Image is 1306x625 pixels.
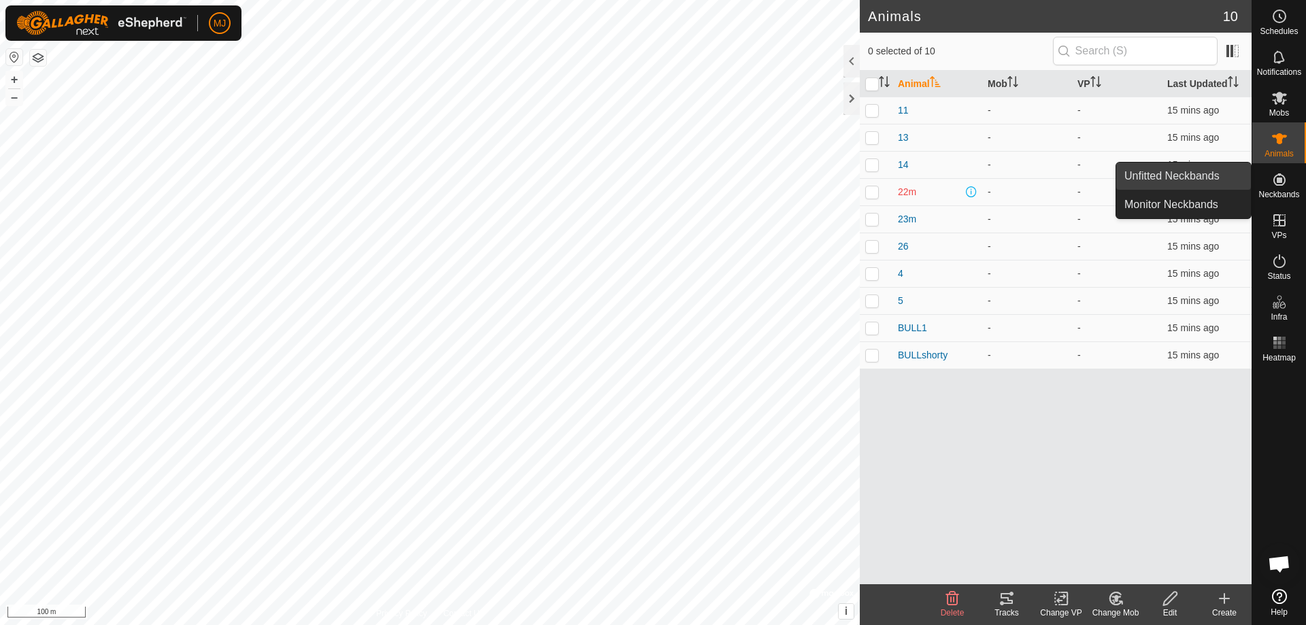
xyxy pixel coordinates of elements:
a: Contact Us [443,607,484,620]
div: - [988,131,1067,145]
app-display-virtual-paddock-transition: - [1077,241,1081,252]
img: Gallagher Logo [16,11,186,35]
span: 0 selected of 10 [868,44,1053,58]
span: Status [1267,272,1290,280]
button: Reset Map [6,49,22,65]
div: - [988,267,1067,281]
span: 26 [898,239,909,254]
span: 29 Aug 2025, 2:00 pm [1167,295,1219,306]
span: 13 [898,131,909,145]
div: - [988,321,1067,335]
div: - [988,294,1067,308]
span: 10 [1223,6,1238,27]
input: Search (S) [1053,37,1218,65]
span: Notifications [1257,68,1301,76]
span: 11 [898,103,909,118]
span: Infra [1271,313,1287,321]
p-sorticon: Activate to sort [1090,78,1101,89]
span: 29 Aug 2025, 2:00 pm [1167,214,1219,224]
span: 22m [898,185,916,199]
app-display-virtual-paddock-transition: - [1077,132,1081,143]
div: Change VP [1034,607,1088,619]
div: - [988,185,1067,199]
button: + [6,71,22,88]
app-display-virtual-paddock-transition: - [1077,350,1081,360]
span: 4 [898,267,903,281]
a: Unfitted Neckbands [1116,163,1251,190]
h2: Animals [868,8,1223,24]
span: 29 Aug 2025, 2:00 pm [1167,105,1219,116]
a: Open chat [1259,543,1300,584]
div: - [988,158,1067,172]
span: Schedules [1260,27,1298,35]
span: 23m [898,212,916,226]
span: Delete [941,608,965,618]
span: 29 Aug 2025, 2:00 pm [1167,241,1219,252]
th: VP [1072,71,1162,97]
app-display-virtual-paddock-transition: - [1077,159,1081,170]
p-sorticon: Activate to sort [930,78,941,89]
span: 29 Aug 2025, 2:00 pm [1167,268,1219,279]
a: Help [1252,584,1306,622]
span: 14 [898,158,909,172]
th: Last Updated [1162,71,1252,97]
span: i [845,605,848,617]
span: Neckbands [1258,190,1299,199]
span: Monitor Neckbands [1124,197,1218,213]
span: BULL1 [898,321,927,335]
app-display-virtual-paddock-transition: - [1077,268,1081,279]
p-sorticon: Activate to sort [1007,78,1018,89]
span: VPs [1271,231,1286,239]
div: Edit [1143,607,1197,619]
span: 5 [898,294,903,308]
th: Mob [982,71,1072,97]
span: 29 Aug 2025, 2:00 pm [1167,132,1219,143]
app-display-virtual-paddock-transition: - [1077,105,1081,116]
span: Animals [1265,150,1294,158]
div: - [988,239,1067,254]
span: 29 Aug 2025, 2:00 pm [1167,322,1219,333]
span: Unfitted Neckbands [1124,168,1220,184]
button: – [6,89,22,105]
app-display-virtual-paddock-transition: - [1077,322,1081,333]
app-display-virtual-paddock-transition: - [1077,214,1081,224]
div: - [988,103,1067,118]
span: MJ [214,16,227,31]
a: Monitor Neckbands [1116,191,1251,218]
th: Animal [892,71,982,97]
div: - [988,212,1067,226]
p-sorticon: Activate to sort [1228,78,1239,89]
span: Heatmap [1262,354,1296,362]
a: Privacy Policy [376,607,427,620]
span: 29 Aug 2025, 2:00 pm [1167,350,1219,360]
span: 29 Aug 2025, 2:00 pm [1167,159,1219,170]
div: Create [1197,607,1252,619]
span: BULLshorty [898,348,948,362]
div: Tracks [979,607,1034,619]
span: Help [1271,608,1288,616]
app-display-virtual-paddock-transition: - [1077,186,1081,197]
div: - [988,348,1067,362]
button: Map Layers [30,50,46,66]
p-sorticon: Activate to sort [879,78,890,89]
button: i [839,604,854,619]
div: Change Mob [1088,607,1143,619]
app-display-virtual-paddock-transition: - [1077,295,1081,306]
span: Mobs [1269,109,1289,117]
